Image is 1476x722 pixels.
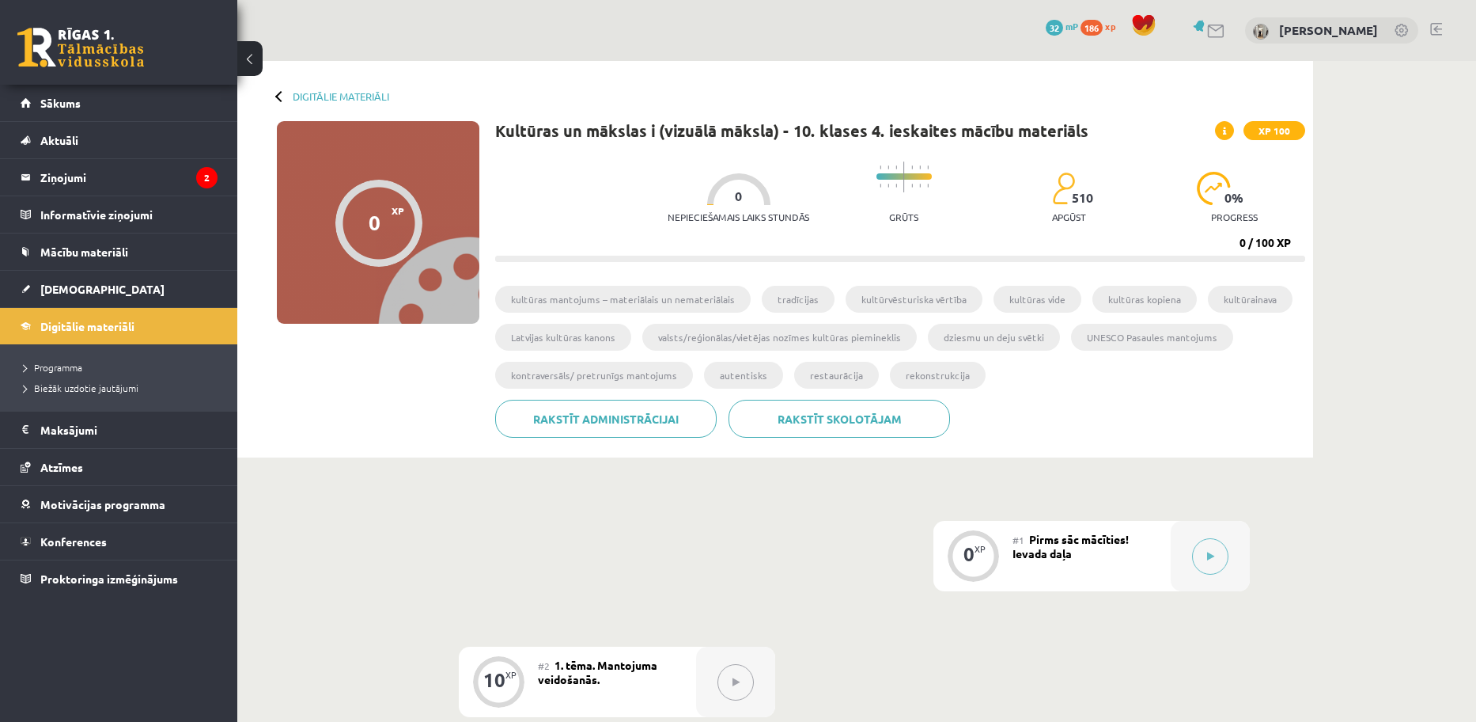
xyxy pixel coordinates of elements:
span: Sākums [40,96,81,110]
div: 0 [369,211,380,234]
div: 0 [963,547,975,561]
img: icon-short-line-57e1e144782c952c97e751825c79c345078a6d821885a25fce030b3d8c18986b.svg [887,165,889,169]
li: kultūras kopiena [1092,286,1197,313]
a: Digitālie materiāli [293,90,389,102]
img: icon-short-line-57e1e144782c952c97e751825c79c345078a6d821885a25fce030b3d8c18986b.svg [919,165,921,169]
li: Latvijas kultūras kanons [495,324,631,351]
a: Programma [24,360,221,374]
div: 10 [483,673,505,687]
span: XP 100 [1243,121,1305,140]
span: [DEMOGRAPHIC_DATA] [40,282,165,296]
legend: Ziņojumi [40,159,218,196]
li: rekonstrukcija [890,362,986,389]
span: Konferences [40,534,107,549]
li: kultūrvēsturiska vērtība [846,286,982,313]
li: dziesmu un deju svētki [928,324,1060,351]
a: Rakstīt skolotājam [729,400,950,438]
a: Sākums [21,85,218,121]
span: 1. tēma. Mantojuma veidošanās. [538,658,657,686]
span: Pirms sāc mācīties! Ievada daļa [1012,532,1129,560]
a: [PERSON_NAME] [1279,22,1378,38]
li: tradīcijas [762,286,835,313]
img: icon-short-line-57e1e144782c952c97e751825c79c345078a6d821885a25fce030b3d8c18986b.svg [919,184,921,188]
a: Mācību materiāli [21,234,218,270]
a: Aktuāli [21,122,218,158]
a: Motivācijas programma [21,486,218,522]
span: #1 [1012,534,1024,546]
img: students-c634bb4e5e11cddfef0936a35e636f08e4e9abd3cc4e673bd6f9a4125e45ecb1.svg [1052,172,1075,205]
p: Grūts [889,211,918,222]
a: 32 mP [1046,20,1078,32]
span: 510 [1072,191,1093,205]
img: icon-short-line-57e1e144782c952c97e751825c79c345078a6d821885a25fce030b3d8c18986b.svg [927,165,929,169]
a: Rakstīt administrācijai [495,400,717,438]
i: 2 [196,167,218,188]
li: restaurācija [794,362,879,389]
img: icon-short-line-57e1e144782c952c97e751825c79c345078a6d821885a25fce030b3d8c18986b.svg [911,165,913,169]
span: Motivācijas programma [40,497,165,511]
img: icon-short-line-57e1e144782c952c97e751825c79c345078a6d821885a25fce030b3d8c18986b.svg [927,184,929,188]
span: mP [1065,20,1078,32]
span: Digitālie materiāli [40,319,134,333]
li: kontraversāls/ pretrunīgs mantojums [495,362,693,389]
span: xp [1105,20,1115,32]
a: Informatīvie ziņojumi [21,196,218,233]
img: icon-short-line-57e1e144782c952c97e751825c79c345078a6d821885a25fce030b3d8c18986b.svg [911,184,913,188]
img: icon-short-line-57e1e144782c952c97e751825c79c345078a6d821885a25fce030b3d8c18986b.svg [895,165,897,169]
span: 0 % [1224,191,1244,205]
a: Konferences [21,523,218,560]
li: autentisks [704,362,783,389]
li: kultūras vide [993,286,1081,313]
div: XP [975,545,986,553]
span: Aktuāli [40,133,78,147]
a: Biežāk uzdotie jautājumi [24,381,221,395]
img: icon-short-line-57e1e144782c952c97e751825c79c345078a6d821885a25fce030b3d8c18986b.svg [880,165,881,169]
legend: Informatīvie ziņojumi [40,196,218,233]
span: 0 [735,189,742,203]
h1: Kultūras un mākslas i (vizuālā māksla) - 10. klases 4. ieskaites mācību materiāls [495,121,1088,140]
p: progress [1211,211,1258,222]
a: 186 xp [1081,20,1123,32]
li: kultūrainava [1208,286,1292,313]
p: apgūst [1052,211,1086,222]
span: Proktoringa izmēģinājums [40,572,178,586]
a: Rīgas 1. Tālmācības vidusskola [17,28,144,67]
span: Atzīmes [40,460,83,474]
span: 32 [1046,20,1063,36]
span: #2 [538,659,550,672]
a: [DEMOGRAPHIC_DATA] [21,271,218,307]
a: Proktoringa izmēģinājums [21,560,218,597]
span: Biežāk uzdotie jautājumi [24,382,138,394]
a: Ziņojumi2 [21,159,218,196]
img: icon-long-line-d9ea69661e0d244f92f715978eff75569469978d946b2353a9bb055b3ed8787d.svg [903,161,905,192]
img: Anna Andžāne [1253,24,1269,40]
li: valsts/reģionālas/vietējas nozīmes kultūras piemineklis [642,324,917,351]
li: UNESCO Pasaules mantojums [1071,324,1233,351]
div: XP [505,671,517,679]
span: XP [392,205,404,216]
span: Mācību materiāli [40,245,128,259]
img: icon-progress-161ccf0a02000e728c5f80fcf4c31c7af3da0e1684b2b1d7c360e028c24a22f1.svg [1197,172,1231,205]
legend: Maksājumi [40,412,218,448]
span: 186 [1081,20,1103,36]
img: icon-short-line-57e1e144782c952c97e751825c79c345078a6d821885a25fce030b3d8c18986b.svg [880,184,881,188]
p: Nepieciešamais laiks stundās [668,211,809,222]
span: Programma [24,361,82,374]
li: kultūras mantojums – materiālais un nemateriālais [495,286,751,313]
a: Atzīmes [21,449,218,485]
img: icon-short-line-57e1e144782c952c97e751825c79c345078a6d821885a25fce030b3d8c18986b.svg [887,184,889,188]
a: Digitālie materiāli [21,308,218,344]
a: Maksājumi [21,412,218,448]
img: icon-short-line-57e1e144782c952c97e751825c79c345078a6d821885a25fce030b3d8c18986b.svg [895,184,897,188]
